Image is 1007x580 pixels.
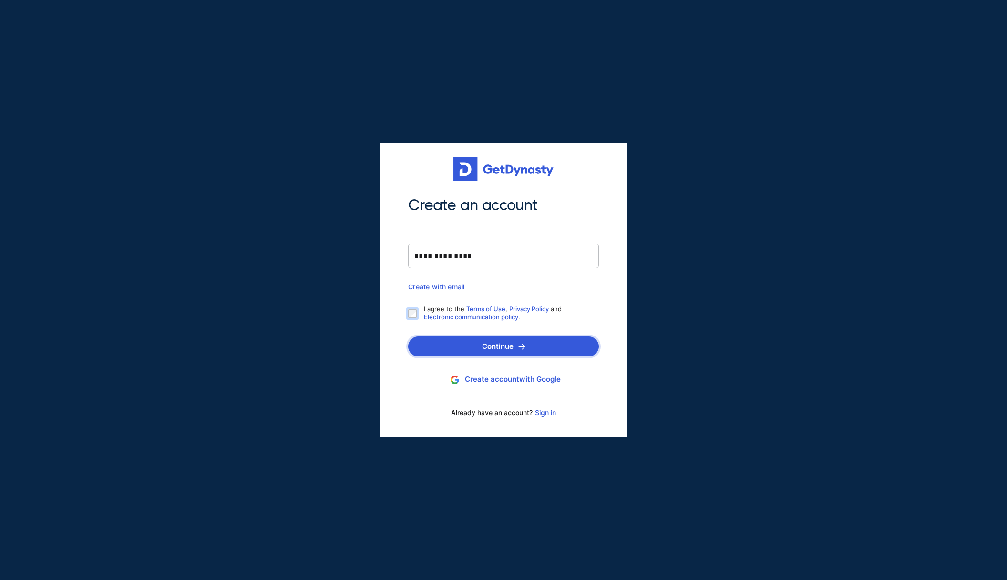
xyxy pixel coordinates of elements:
span: Create an account [408,195,599,215]
a: Privacy Policy [509,305,549,313]
div: Already have an account? [408,403,599,423]
a: Sign in [535,409,556,417]
div: Create with email [408,283,599,291]
a: Electronic communication policy [424,313,518,321]
img: Get started for free with Dynasty Trust Company [453,157,554,181]
p: I agree to the , and . [424,305,591,321]
button: Continue [408,336,599,356]
a: Terms of Use [466,305,505,313]
button: Create accountwith Google [408,371,599,388]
